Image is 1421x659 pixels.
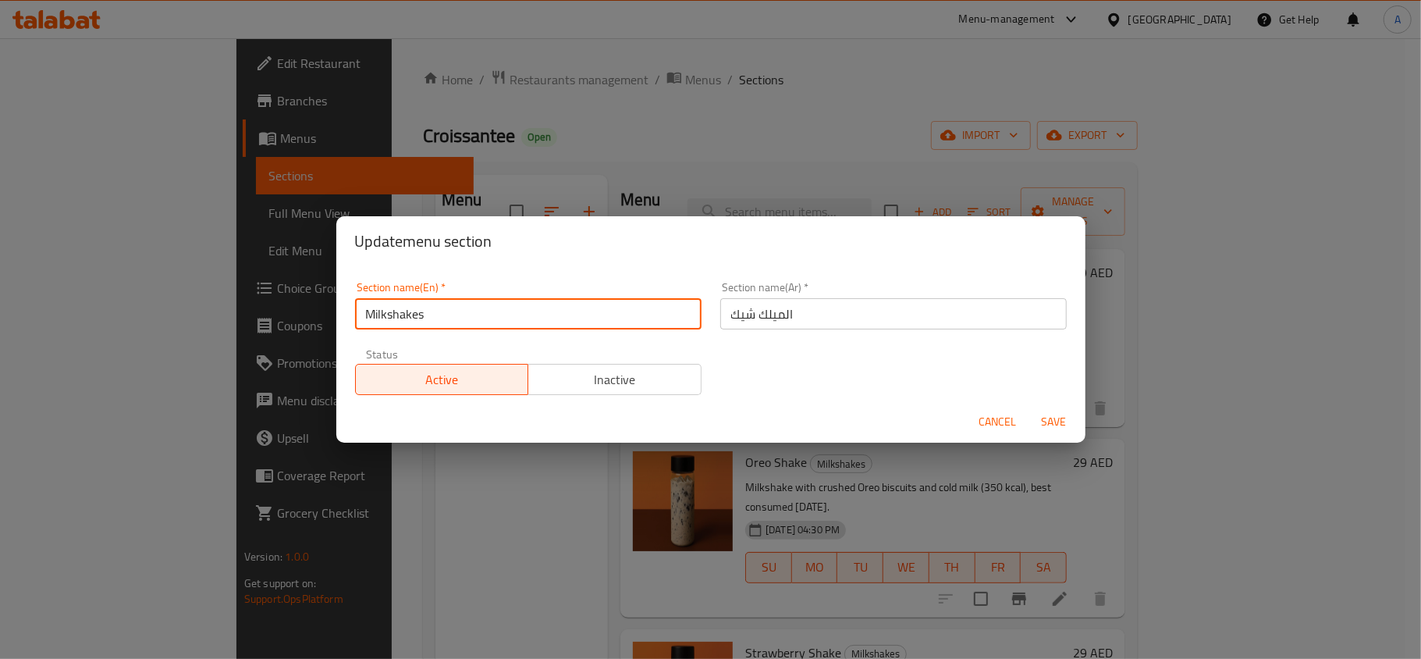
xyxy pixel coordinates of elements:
span: Save [1036,412,1073,432]
h2: Update menu section [355,229,1067,254]
span: Active [362,369,523,391]
span: Cancel [979,412,1017,432]
button: Inactive [528,364,702,395]
button: Active [355,364,529,395]
span: Inactive [535,369,695,391]
button: Cancel [973,408,1023,436]
button: Save [1029,408,1079,436]
input: Please enter section name(ar) [720,298,1067,329]
input: Please enter section name(en) [355,298,702,329]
